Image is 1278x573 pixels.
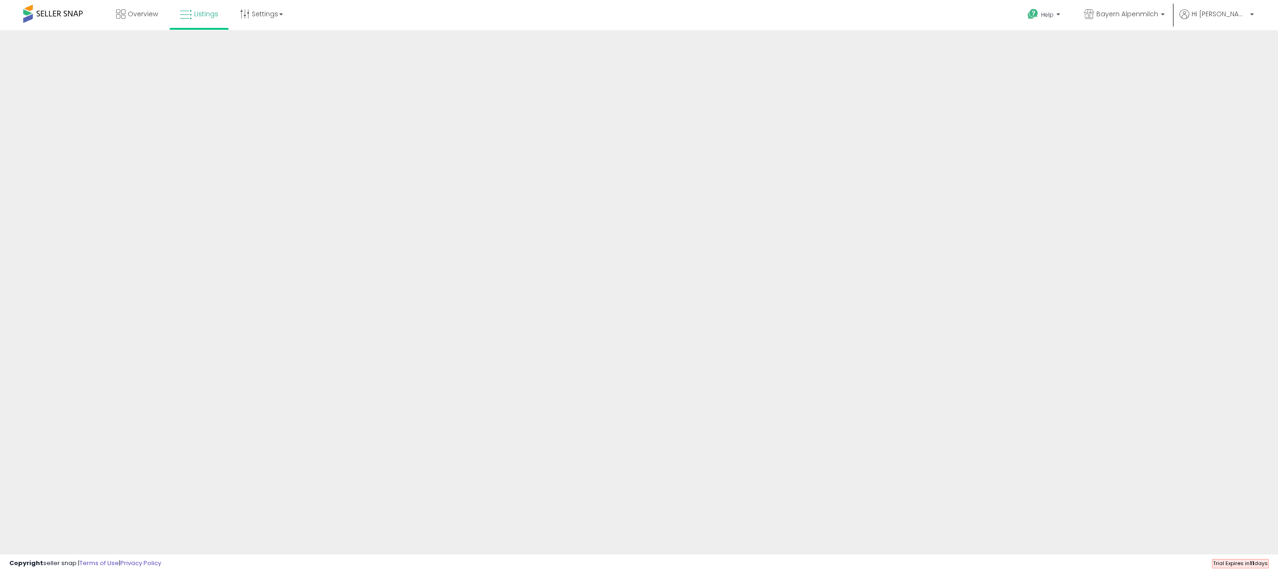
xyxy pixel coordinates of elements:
i: Get Help [1027,8,1039,20]
a: Hi [PERSON_NAME] [1180,9,1254,30]
span: Listings [194,9,218,19]
span: Hi [PERSON_NAME] [1192,9,1247,19]
span: Overview [128,9,158,19]
a: Help [1020,1,1069,30]
span: Bayern Alpenmilch [1096,9,1158,19]
span: Help [1041,11,1054,19]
